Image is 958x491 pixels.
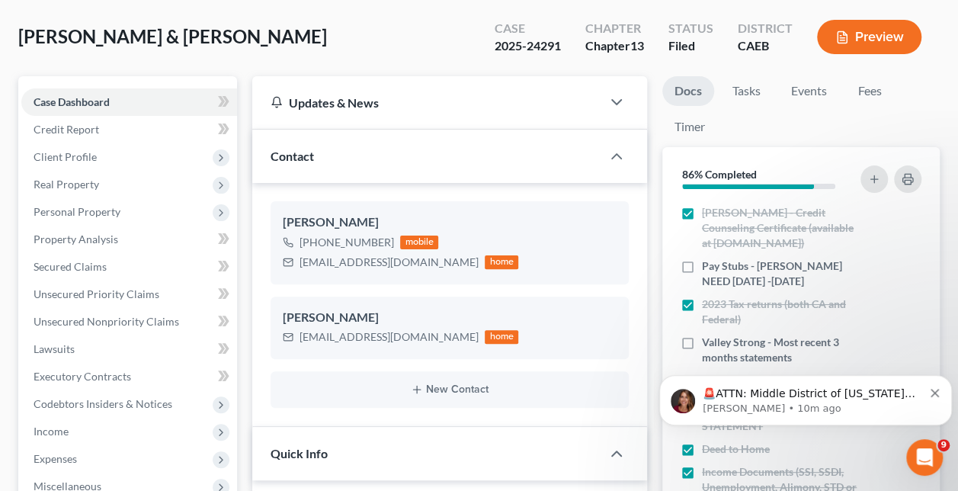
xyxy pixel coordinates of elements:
span: 2023 Tax returns (both CA and Federal) [702,297,857,327]
span: Pay Stubs - [PERSON_NAME] NEED [DATE] -[DATE] [702,258,857,289]
span: Codebtors Insiders & Notices [34,397,172,410]
button: Preview [817,20,921,54]
div: [PHONE_NUMBER] [300,235,394,250]
a: Credit Report [21,116,237,143]
span: [PERSON_NAME] & [PERSON_NAME] [18,25,327,47]
span: Personal Property [34,205,120,218]
span: Real Property [34,178,99,191]
a: Docs [662,76,714,106]
a: Tasks [720,76,773,106]
a: Unsecured Nonpriority Claims [21,308,237,335]
a: Timer [662,112,717,142]
div: [EMAIL_ADDRESS][DOMAIN_NAME] [300,329,479,345]
span: Credit Report [34,123,99,136]
a: Secured Claims [21,253,237,281]
div: Filed [668,37,713,55]
span: Unsecured Priority Claims [34,287,159,300]
span: Contact [271,149,314,163]
iframe: Intercom notifications message [653,343,958,450]
span: Quick Info [271,446,328,461]
span: [PERSON_NAME] - Credit Counseling Certificate (available at [DOMAIN_NAME]) [702,205,857,251]
div: home [485,255,518,269]
div: District [738,20,793,37]
strong: 86% Completed [682,168,757,181]
a: Executory Contracts [21,363,237,390]
div: Case [495,20,561,37]
div: mobile [400,236,438,249]
span: 9 [937,439,950,451]
div: home [485,330,518,344]
div: 2025-24291 [495,37,561,55]
span: Executory Contracts [34,370,131,383]
iframe: Intercom live chat [906,439,943,476]
span: Case Dashboard [34,95,110,108]
div: Chapter [585,37,644,55]
span: 13 [630,38,644,53]
div: [PERSON_NAME] [283,309,617,327]
span: Unsecured Nonpriority Claims [34,315,179,328]
a: Property Analysis [21,226,237,253]
div: [EMAIL_ADDRESS][DOMAIN_NAME] [300,255,479,270]
span: Client Profile [34,150,97,163]
div: CAEB [738,37,793,55]
a: Case Dashboard [21,88,237,116]
button: New Contact [283,383,617,396]
span: Secured Claims [34,260,107,273]
span: Income [34,425,69,438]
div: [PERSON_NAME] [283,213,617,232]
a: Unsecured Priority Claims [21,281,237,308]
div: Status [668,20,713,37]
a: Fees [845,76,894,106]
a: Lawsuits [21,335,237,363]
span: Property Analysis [34,233,118,245]
div: Chapter [585,20,644,37]
div: Updates & News [271,95,583,111]
span: Lawsuits [34,342,75,355]
span: Expenses [34,452,77,465]
a: Events [779,76,839,106]
span: Valley Strong - Most recent 3 months statements [702,335,857,365]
